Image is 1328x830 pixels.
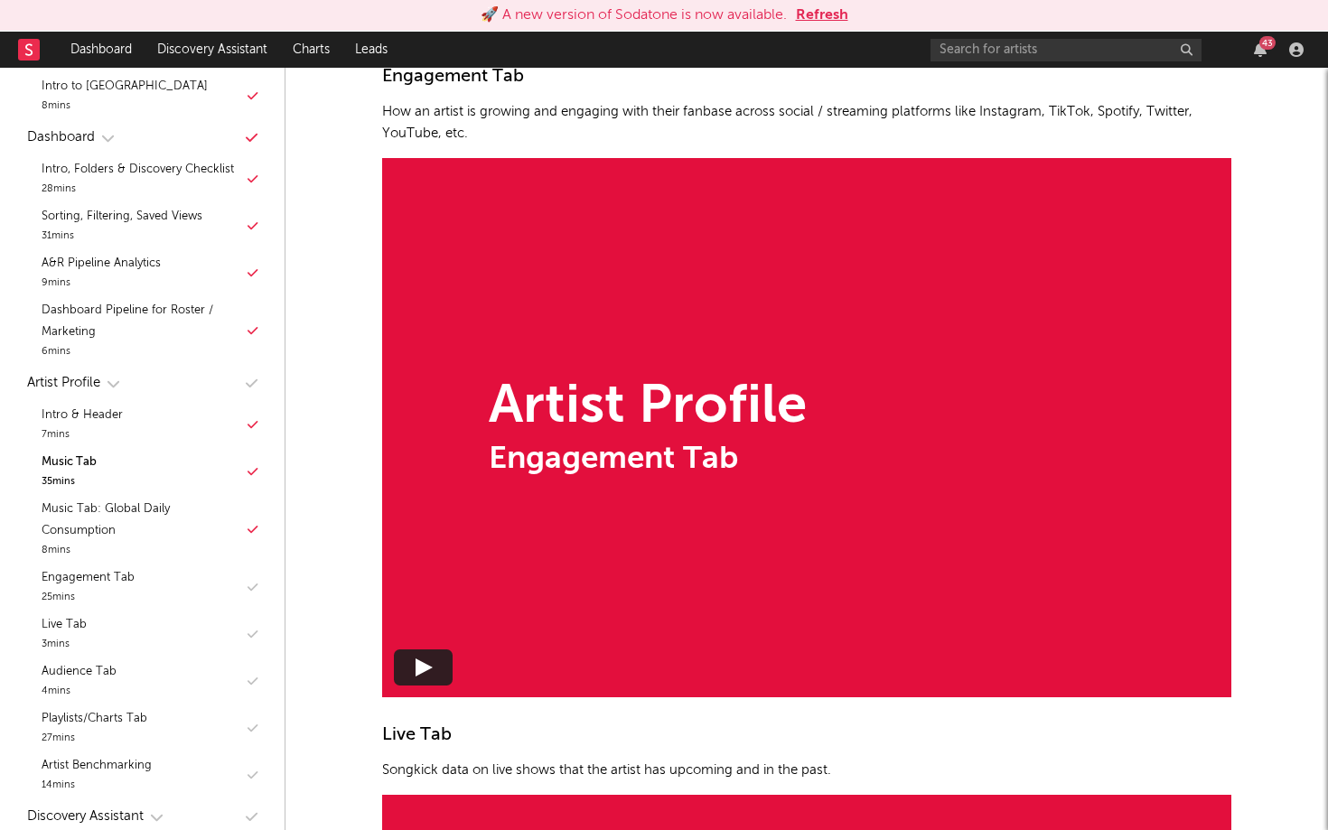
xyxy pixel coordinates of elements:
[481,5,787,26] div: 🚀 A new version of Sodatone is now available.
[58,32,145,68] a: Dashboard
[931,39,1202,61] input: Search for artists
[145,32,280,68] a: Discovery Assistant
[796,5,848,26] button: Refresh
[489,443,807,475] div: Engagement Tab
[342,32,400,68] a: Leads
[489,380,807,434] div: Artist Profile
[1254,42,1267,57] button: 43
[280,32,342,68] a: Charts
[1259,36,1276,50] div: 43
